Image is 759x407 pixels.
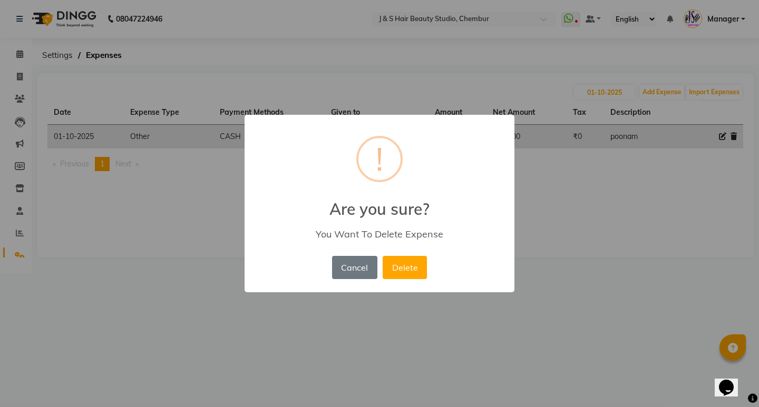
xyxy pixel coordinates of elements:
button: Delete [383,256,427,279]
h2: Are you sure? [245,187,514,219]
iframe: chat widget [715,365,748,396]
button: Cancel [332,256,377,279]
div: ! [376,138,383,180]
div: You Want To Delete Expense [260,228,499,240]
